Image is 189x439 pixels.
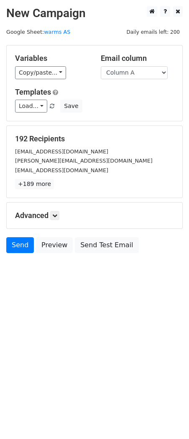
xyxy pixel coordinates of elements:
button: Save [60,100,82,113]
iframe: Chat Widget [147,399,189,439]
a: Preview [36,237,73,253]
a: Send [6,237,34,253]
small: [PERSON_NAME][EMAIL_ADDRESS][DOMAIN_NAME] [15,158,153,164]
h5: 192 Recipients [15,134,174,143]
a: Daily emails left: 200 [123,29,183,35]
a: Send Test Email [75,237,138,253]
a: warms AS [44,29,70,35]
h5: Email column [101,54,174,63]
small: Google Sheet: [6,29,70,35]
small: [EMAIL_ADDRESS][DOMAIN_NAME] [15,167,108,173]
a: Load... [15,100,47,113]
span: Daily emails left: 200 [123,28,183,37]
a: Copy/paste... [15,66,66,79]
h2: New Campaign [6,6,183,20]
h5: Variables [15,54,88,63]
a: +189 more [15,179,54,189]
small: [EMAIL_ADDRESS][DOMAIN_NAME] [15,148,108,155]
a: Templates [15,88,51,96]
h5: Advanced [15,211,174,220]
